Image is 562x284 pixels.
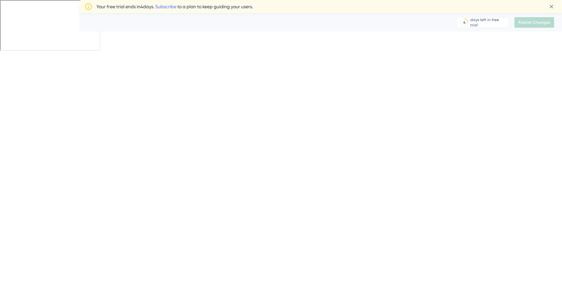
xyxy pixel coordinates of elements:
div: days left in free trial [470,17,507,28]
span: Publish Changes [518,20,550,25]
button: Publish Changes [514,17,554,28]
span: Your free trial ends in 4 days. to a plan to keep guiding your users. [96,3,253,11]
a: Subscribe [155,4,176,9]
div: 4 [463,20,466,25]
